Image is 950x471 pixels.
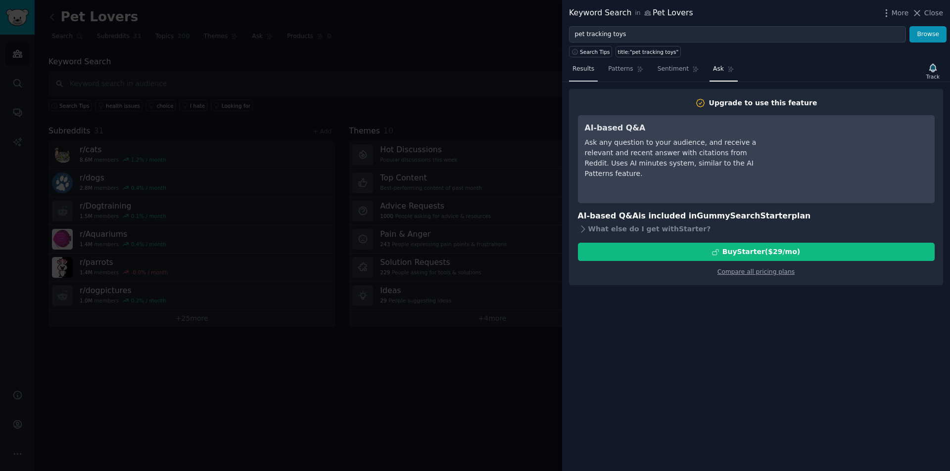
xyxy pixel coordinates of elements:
a: Sentiment [654,61,703,82]
button: Track [923,61,943,82]
div: Keyword Search Pet Lovers [569,7,693,19]
span: Search Tips [580,48,610,55]
div: Upgrade to use this feature [709,98,817,108]
div: Ask any question to your audience, and receive a relevant and recent answer with citations from R... [585,137,765,179]
span: in [635,9,640,18]
button: BuyStarter($29/mo) [578,243,935,261]
a: Ask [710,61,738,82]
span: Close [924,8,943,18]
a: Patterns [605,61,647,82]
h3: AI-based Q&A [585,122,765,134]
button: More [881,8,909,18]
span: Sentiment [658,65,689,74]
span: More [892,8,909,18]
span: Ask [713,65,724,74]
input: Try a keyword related to your business [569,26,906,43]
button: Search Tips [569,46,612,57]
a: Compare all pricing plans [717,268,795,275]
div: Track [926,73,940,80]
div: What else do I get with Starter ? [578,222,935,236]
a: Results [569,61,598,82]
a: title:"pet tracking toys" [616,46,681,57]
button: Browse [909,26,947,43]
div: Buy Starter ($ 29 /mo ) [722,247,800,257]
div: title:"pet tracking toys" [618,48,679,55]
span: GummySearch Starter [697,211,791,220]
span: Results [572,65,594,74]
button: Close [912,8,943,18]
h3: AI-based Q&A is included in plan [578,210,935,222]
span: Patterns [608,65,633,74]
